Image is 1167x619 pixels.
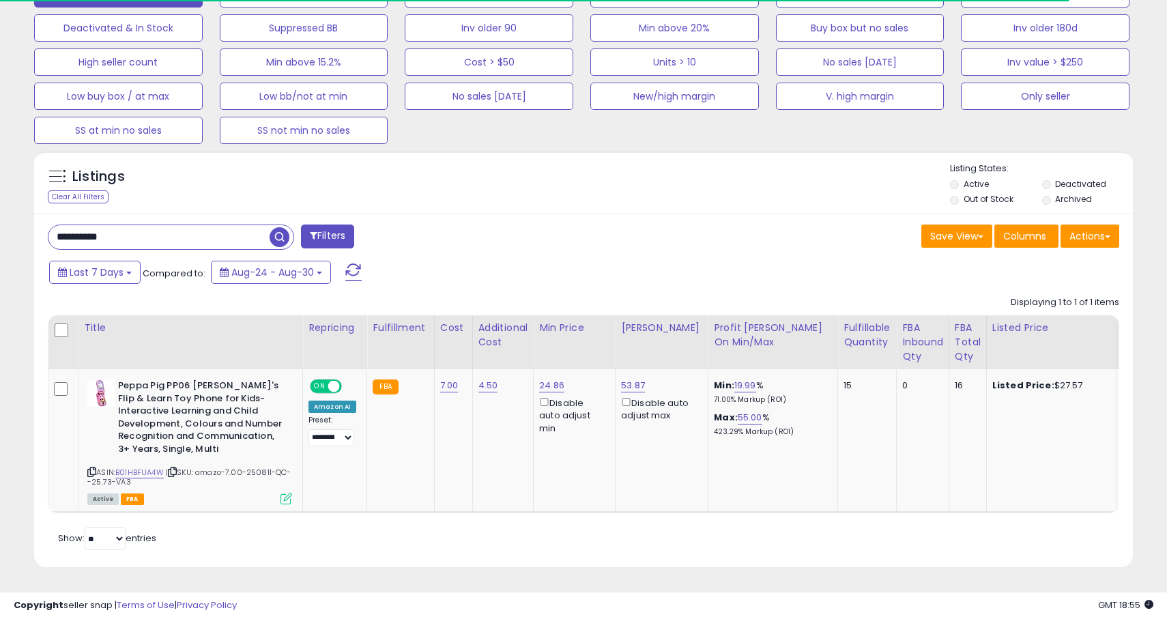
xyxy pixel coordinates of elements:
span: Last 7 Days [70,265,124,279]
div: Min Price [539,321,609,335]
p: Listing States: [950,162,1132,175]
p: 71.00% Markup (ROI) [714,395,827,405]
div: Preset: [308,416,356,446]
div: Clear All Filters [48,190,109,203]
button: SS not min no sales [220,117,388,144]
button: Low buy box / at max [34,83,203,110]
a: 4.50 [478,379,498,392]
a: 55.00 [738,411,762,424]
a: Terms of Use [117,599,175,611]
a: Privacy Policy [177,599,237,611]
div: % [714,412,827,437]
h5: Listings [72,167,125,186]
span: Show: entries [58,532,156,545]
div: Fulfillable Quantity [844,321,891,349]
span: Compared to: [143,267,205,280]
label: Out of Stock [964,193,1013,205]
button: Aug-24 - Aug-30 [211,261,331,284]
button: Min above 15.2% [220,48,388,76]
button: Actions [1061,225,1119,248]
div: FBA Total Qty [955,321,981,364]
button: Inv value > $250 [961,48,1129,76]
button: Units > 10 [590,48,759,76]
span: Columns [1003,229,1046,243]
button: Only seller [961,83,1129,110]
div: Disable auto adjust max [621,395,697,422]
div: % [714,379,827,405]
div: Cost [440,321,467,335]
strong: Copyright [14,599,63,611]
span: | SKU: amazo-7.00-250811-QC--25.73-VA3 [87,467,291,487]
button: No sales [DATE] [776,48,945,76]
span: 2025-09-7 18:55 GMT [1098,599,1153,611]
b: Max: [714,411,738,424]
label: Deactivated [1055,178,1106,190]
b: Min: [714,379,734,392]
button: Inv older 90 [405,14,573,42]
div: 16 [955,379,976,392]
button: Low bb/not at min [220,83,388,110]
div: Additional Cost [478,321,528,349]
a: 19.99 [734,379,756,392]
button: Filters [301,225,354,248]
div: Listed Price [992,321,1110,335]
span: All listings currently available for purchase on Amazon [87,493,119,505]
button: Deactivated & In Stock [34,14,203,42]
span: Aug-24 - Aug-30 [231,265,314,279]
th: The percentage added to the cost of goods (COGS) that forms the calculator for Min & Max prices. [708,315,838,369]
button: Suppressed BB [220,14,388,42]
div: seller snap | | [14,599,237,612]
button: Min above 20% [590,14,759,42]
small: FBA [373,379,398,394]
div: Title [84,321,297,335]
div: Fulfillment [373,321,428,335]
button: Last 7 Days [49,261,141,284]
p: 423.29% Markup (ROI) [714,427,827,437]
div: Disable auto adjust min [539,395,605,435]
div: 15 [844,379,886,392]
a: 24.86 [539,379,564,392]
button: Columns [994,225,1058,248]
div: 0 [902,379,938,392]
button: Cost > $50 [405,48,573,76]
span: ON [311,381,328,392]
button: High seller count [34,48,203,76]
label: Active [964,178,989,190]
div: $27.57 [992,379,1106,392]
button: SS at min no sales [34,117,203,144]
div: [PERSON_NAME] [621,321,702,335]
button: No sales [DATE] [405,83,573,110]
div: FBA inbound Qty [902,321,943,364]
div: Amazon AI [308,401,356,413]
a: 53.87 [621,379,645,392]
div: ASIN: [87,379,292,503]
b: Listed Price: [992,379,1054,392]
div: Repricing [308,321,361,335]
div: Profit [PERSON_NAME] on Min/Max [714,321,832,349]
button: Save View [921,225,992,248]
button: Inv older 180d [961,14,1129,42]
a: 7.00 [440,379,459,392]
div: Displaying 1 to 1 of 1 items [1011,296,1119,309]
b: Peppa Pig PP06 [PERSON_NAME]'s Flip & Learn Toy Phone for Kids-Interactive Learning and Child Dev... [118,379,284,459]
span: OFF [340,381,362,392]
button: New/high margin [590,83,759,110]
a: B01HBFUA4W [115,467,164,478]
span: FBA [121,493,144,505]
button: Buy box but no sales [776,14,945,42]
img: 413aRrfxu7L._SL40_.jpg [87,379,115,407]
label: Archived [1055,193,1092,205]
button: V. high margin [776,83,945,110]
